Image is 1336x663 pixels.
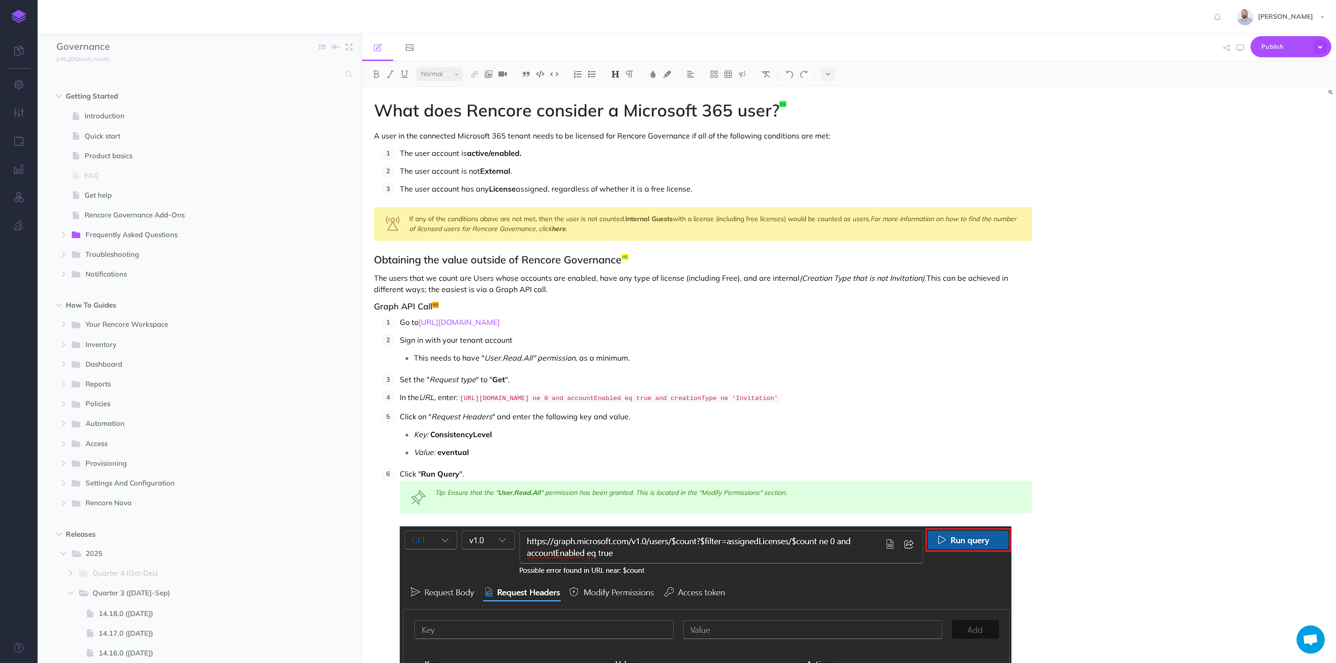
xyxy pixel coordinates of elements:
[374,101,1032,120] h1: What does Rencore consider a Microsoft 365 user?
[66,529,294,540] span: Releases
[85,249,291,261] span: Troubleshooting
[421,469,459,478] strong: Run Query
[400,315,1032,329] p: Go to
[374,272,1032,295] p: The users that we count are Users whose accounts are enabled, have any type of license (including...
[574,70,582,78] img: Ordered list button
[761,70,770,78] img: Clear styles button
[400,372,1032,386] p: Set the " " to " ".
[85,319,291,331] span: Your Rencore Workspace
[99,628,305,639] span: 14.17.0 ([DATE])
[414,430,428,439] em: Key:
[1297,625,1325,654] div: Open chat
[85,497,291,509] span: Rencore Nova
[800,70,808,78] img: Redo
[738,70,746,78] img: Callout dropdown menu button
[484,353,575,362] em: User.Read.All" permission
[400,333,1032,347] p: Sign in with your tenant account
[470,70,479,78] img: Link button
[85,378,291,391] span: Reports
[85,418,291,430] span: Automation
[85,269,291,281] span: Notifications
[800,273,926,283] em: (Creation Type that is not Invitation).
[492,375,505,384] strong: Get
[400,390,1032,406] p: In the , enter:
[686,70,695,78] img: Alignment dropdown menu button
[56,66,340,83] input: Search
[536,70,544,77] img: Code block button
[85,438,291,450] span: Access
[99,608,305,619] span: 14.18.0 ([DATE])
[400,146,1032,160] p: The user account is
[467,148,521,158] strong: active/enabled.
[484,70,493,78] img: Add image button
[1261,39,1308,54] span: Publish
[85,190,305,201] span: Get help
[85,458,291,470] span: Provisioning
[1253,12,1318,21] span: [PERSON_NAME]
[93,568,291,580] span: Quarter 4 (Oct-Dec)
[374,302,1032,311] h3: Graph API Call
[724,70,732,78] img: Create table button
[1237,9,1253,25] img: dqmYJ6zMSCra9RPGpxPUfVOofRKbTqLnhKYT2M4s.jpg
[56,40,167,54] input: Documentation Name
[85,209,305,221] span: Rencore Governance Add-Ons
[480,166,510,176] strong: External
[437,447,469,457] strong: eventual
[400,467,1032,481] p: Click " ".
[430,430,492,439] strong: ConsistencyLevel
[419,317,500,327] a: [URL][DOMAIN_NAME]
[400,409,1032,424] p: Click on " " and enter the following key and value.
[419,393,434,402] em: URL
[400,164,1032,178] p: The user account is not .
[56,56,110,62] small: [URL][DOMAIN_NAME]
[372,70,381,78] img: Bold button
[374,207,1032,241] div: If any of the conditions above are not met, then the user is not counted. with a license (includi...
[663,70,671,78] img: Text background color button
[85,478,291,490] span: Settings And Configuration
[458,394,780,403] code: [URL][DOMAIN_NAME] ne 0 and accountEnabled eq true and creationType ne 'Invitation'
[1251,36,1331,57] button: Publish
[386,70,395,78] img: Italic button
[85,359,291,371] span: Dashboard
[400,182,1032,196] p: The user account has any assigned, regardless of whether it is a free license.
[85,339,291,351] span: Inventory
[649,70,657,78] img: Text color button
[85,229,291,241] span: Frequently Asked Questions
[625,215,673,223] a: Internal Guests
[38,54,119,63] a: [URL][DOMAIN_NAME]
[12,10,26,23] img: logo-mark.svg
[93,587,291,600] span: Quarter 3 ([DATE]-Sep)
[85,131,305,142] span: Quick start
[522,70,530,78] img: Blockquote button
[66,91,294,102] span: Getting Started
[66,300,294,311] span: How To Guides
[85,110,305,122] span: Introduction
[85,398,291,410] span: Policies
[541,488,787,497] em: " permission has been granted. This is located in the "Modify Permissions" section.
[625,70,634,78] img: Paragraph button
[435,488,498,497] em: Tip: Ensure that the "
[498,70,507,78] img: Add video button
[489,184,516,193] strong: License
[374,130,1032,141] p: A user in the connected Microsoft 365 tenant needs to be licensed for Rencore Governance if all o...
[785,70,794,78] img: Undo
[374,254,1032,265] h2: Obtaining the value outside of Rencore Governance
[85,548,291,560] span: 2025
[85,170,305,181] span: FAQ
[588,70,596,78] img: Unordered list button
[414,447,435,457] em: Value:
[429,375,476,384] em: Request type
[85,150,305,162] span: Product basics
[498,488,541,497] em: User.Read.All
[611,70,620,78] img: Headings dropdown button
[99,648,305,659] span: 14.16.0 ([DATE])
[400,70,409,78] img: Underline button
[550,70,559,77] img: Inline code button
[414,351,1032,365] p: This needs to have " , as a minimum.
[551,224,566,233] a: here
[431,412,492,421] em: Request Headers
